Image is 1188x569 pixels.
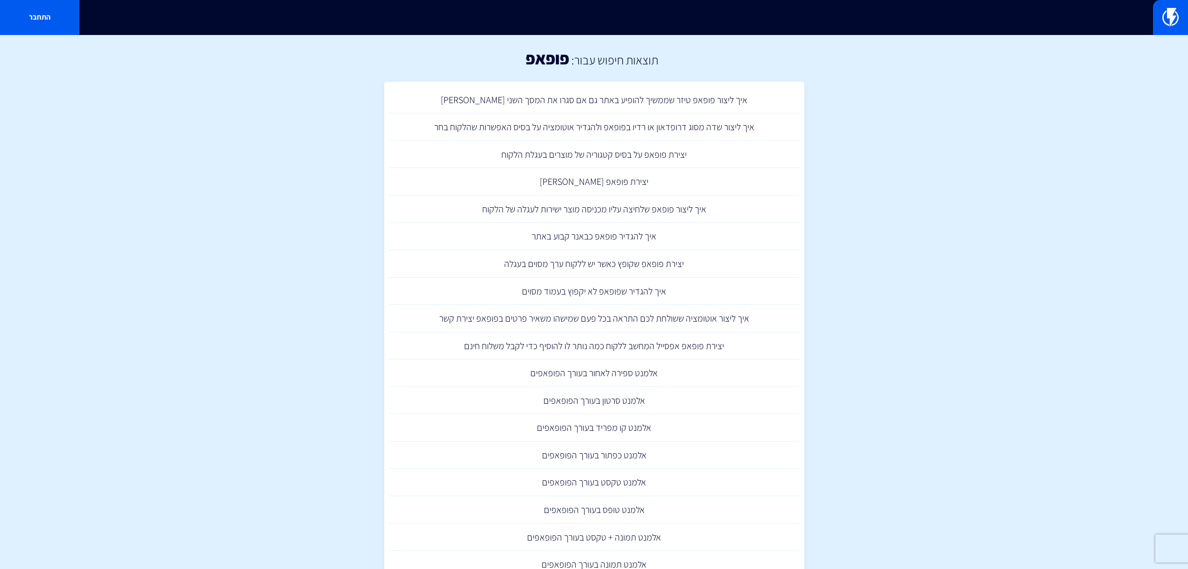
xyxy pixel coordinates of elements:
a: יצירת פופאפ על בסיס קטגוריה של מוצרים בעגלת הלקוח [389,141,800,169]
h1: פופאפ [526,49,569,68]
a: יצירת פופאפ אפסייל המחשב ללקוח כמה נותר לו להוסיף כדי לקבל משלוח חינם [389,332,800,360]
a: אלמנט סרטון בעורך הפופאפים [389,387,800,414]
a: איך ליצור פופאפ טיזר שממשיך להופיע באתר גם אם סגרו את המסך השני [PERSON_NAME] [389,86,800,114]
a: אלמנט תמונה + טקסט בעורך הפופאפים [389,524,800,551]
a: איך ליצור אוטומציה ששולחת לכם התראה בכל פעם שמישהו משאיר פרטים בפופאפ יצירת קשר [389,305,800,332]
a: יצירת פופאפ שקופץ כאשר יש ללקוח ערך מסוים בעגלה [389,250,800,278]
a: איך ליצור פופאפ שלחיצה עליו מכניסה מוצר ישירות לעגלה של הלקוח [389,196,800,223]
a: איך להגדיר שפופאפ לא יקפוץ בעמוד מסוים [389,278,800,305]
a: יצירת פופאפ [PERSON_NAME] [389,168,800,196]
a: אלמנט טופס בעורך הפופאפים [389,496,800,524]
a: איך להגדיר פופאפ כבאנר קבוע באתר [389,223,800,250]
a: אלמנט טקסט בעורך הפופאפים [389,469,800,496]
a: אלמנט כפתור בעורך הפופאפים [389,442,800,469]
a: איך ליצור שדה מסוג דרופדאון או רדיו בפופאפ ולהגדיר אוטומציה על בסיס האפשרות שהלקוח בחר [389,113,800,141]
a: אלמנט קו מפריד בעורך הפופאפים [389,414,800,442]
h2: תוצאות חיפוש עבור: [569,53,658,67]
a: אלמנט ספירה לאחור בעורך הפופאפים [389,359,800,387]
